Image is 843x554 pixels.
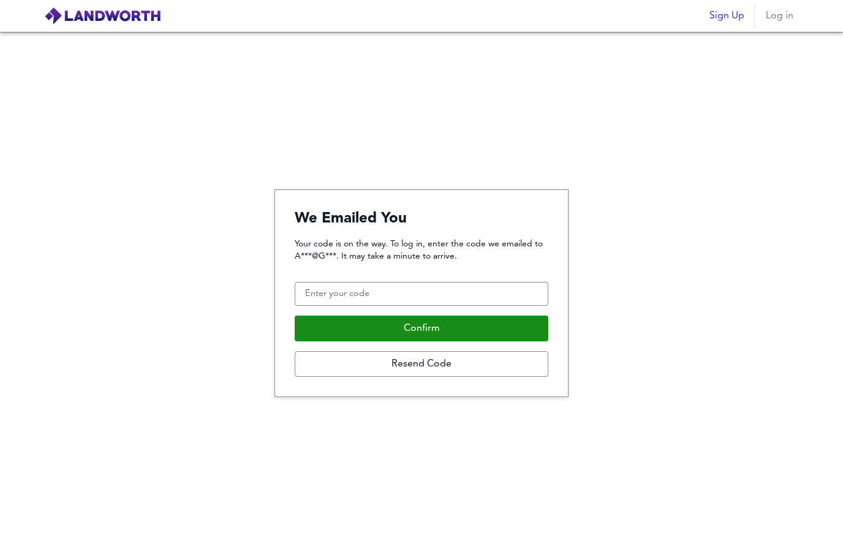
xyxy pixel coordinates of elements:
[295,210,548,228] h4: We Emailed You
[44,7,161,25] img: logo
[760,4,799,28] button: Log in
[295,238,548,262] p: Your code is on the way. To log in, enter the code we emailed to A***@G***. It may take a minute ...
[295,316,548,341] button: Confirm
[765,7,794,25] span: Log in
[295,351,548,377] button: Resend Code
[709,7,744,25] span: Sign Up
[295,282,548,306] input: Enter your code
[705,4,749,28] button: Sign Up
